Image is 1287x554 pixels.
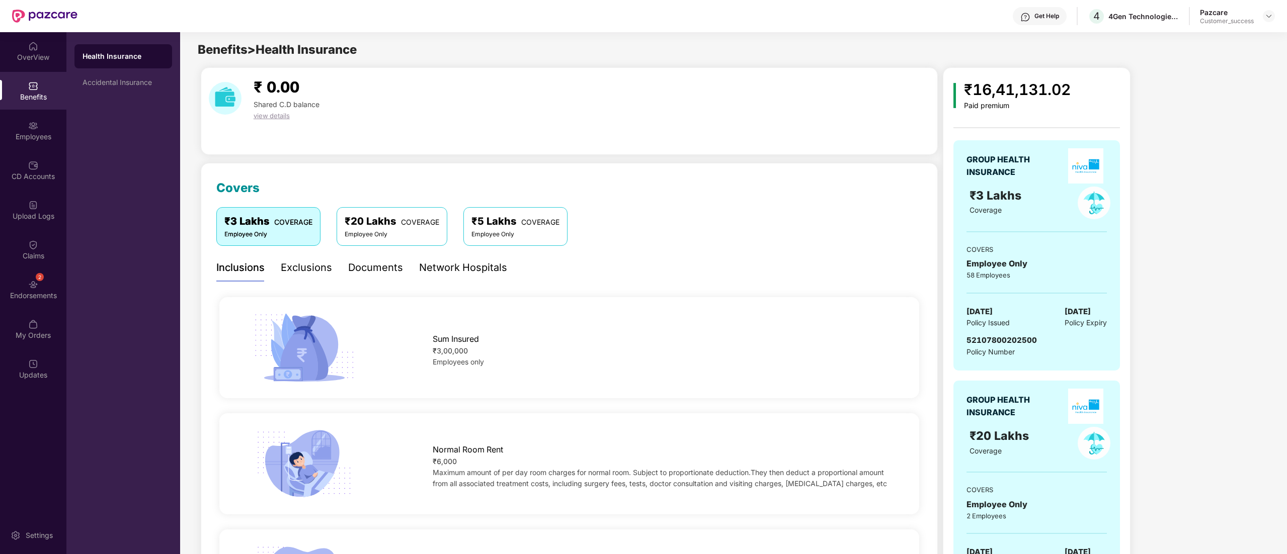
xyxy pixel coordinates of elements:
[967,244,1107,254] div: COVERS
[274,218,312,226] span: COVERAGE
[281,260,332,275] div: Exclusions
[28,81,38,91] img: svg+xml;base64,PHN2ZyBpZD0iQmVuZWZpdHMiIHhtbG5zPSJodHRwOi8vd3d3LnczLm9yZy8yMDAwL3N2ZyIgd2lkdGg9Ij...
[970,446,1002,455] span: Coverage
[970,189,1024,203] span: ₹3 Lakhs
[12,10,77,23] img: New Pazcare Logo
[1200,8,1254,17] div: Pazcare
[23,530,56,540] div: Settings
[433,468,887,488] span: Maximum amount of per day room charges for normal room. Subject to proportionate deduction.They t...
[967,347,1015,356] span: Policy Number
[433,357,484,366] span: Employees only
[967,335,1037,345] span: 52107800202500
[216,180,260,195] span: Covers
[1068,148,1103,183] img: insurerLogo
[28,319,38,329] img: svg+xml;base64,PHN2ZyBpZD0iTXlfT3JkZXJzIiBkYXRhLW5hbWU9Ik15IE9yZGVycyIgeG1sbnM9Imh0dHA6Ly93d3cudz...
[967,306,993,318] span: [DATE]
[967,485,1107,495] div: COVERS
[1108,12,1179,21] div: 4Gen Technologies Private Limited
[953,83,956,108] img: icon
[1065,306,1091,318] span: [DATE]
[345,230,439,239] div: Employee Only
[967,153,1055,178] div: GROUP HEALTH INSURANCE
[254,100,319,109] span: Shared C.D balance
[254,112,290,120] span: view details
[209,82,242,115] img: download
[521,218,559,226] span: COVERAGE
[250,310,359,386] img: icon
[348,260,403,275] div: Documents
[433,443,503,456] span: Normal Room Rent
[198,42,357,57] span: Benefits > Health Insurance
[28,200,38,210] img: svg+xml;base64,PHN2ZyBpZD0iVXBsb2FkX0xvZ3MiIGRhdGEtbmFtZT0iVXBsb2FkIExvZ3MiIHhtbG5zPSJodHRwOi8vd3...
[1034,12,1059,20] div: Get Help
[967,270,1107,280] div: 58 Employees
[36,273,44,281] div: 2
[28,359,38,369] img: svg+xml;base64,PHN2ZyBpZD0iVXBkYXRlZCIgeG1sbnM9Imh0dHA6Ly93d3cudzMub3JnLzIwMDAvc3ZnIiB3aWR0aD0iMj...
[964,78,1071,102] div: ₹16,41,131.02
[216,260,265,275] div: Inclusions
[28,41,38,51] img: svg+xml;base64,PHN2ZyBpZD0iSG9tZSIgeG1sbnM9Imh0dHA6Ly93d3cudzMub3JnLzIwMDAvc3ZnIiB3aWR0aD0iMjAiIG...
[1065,317,1107,328] span: Policy Expiry
[83,51,164,61] div: Health Insurance
[345,214,439,229] div: ₹20 Lakhs
[1020,12,1030,22] img: svg+xml;base64,PHN2ZyBpZD0iSGVscC0zMngzMiIgeG1sbnM9Imh0dHA6Ly93d3cudzMub3JnLzIwMDAvc3ZnIiB3aWR0aD...
[967,257,1107,270] div: Employee Only
[471,230,559,239] div: Employee Only
[1068,389,1103,424] img: insurerLogo
[1200,17,1254,25] div: Customer_success
[967,511,1107,521] div: 2 Employees
[419,260,507,275] div: Network Hospitals
[28,121,38,131] img: svg+xml;base64,PHN2ZyBpZD0iRW1wbG95ZWVzIiB4bWxucz0iaHR0cDovL3d3dy53My5vcmcvMjAwMC9zdmciIHdpZHRoPS...
[224,214,312,229] div: ₹3 Lakhs
[433,333,479,345] span: Sum Insured
[1265,12,1273,20] img: svg+xml;base64,PHN2ZyBpZD0iRHJvcGRvd24tMzJ4MzIiIHhtbG5zPSJodHRwOi8vd3d3LnczLm9yZy8yMDAwL3N2ZyIgd2...
[254,78,299,96] span: ₹ 0.00
[250,426,359,502] img: icon
[224,230,312,239] div: Employee Only
[28,160,38,170] img: svg+xml;base64,PHN2ZyBpZD0iQ0RfQWNjb3VudHMiIGRhdGEtbmFtZT0iQ0QgQWNjb3VudHMiIHhtbG5zPSJodHRwOi8vd3...
[471,214,559,229] div: ₹5 Lakhs
[1093,10,1100,22] span: 4
[433,456,889,467] div: ₹6,000
[401,218,439,226] span: COVERAGE
[28,240,38,250] img: svg+xml;base64,PHN2ZyBpZD0iQ2xhaW0iIHhtbG5zPSJodHRwOi8vd3d3LnczLm9yZy8yMDAwL3N2ZyIgd2lkdGg9IjIwIi...
[28,280,38,290] img: svg+xml;base64,PHN2ZyBpZD0iRW5kb3JzZW1lbnRzIiB4bWxucz0iaHR0cDovL3d3dy53My5vcmcvMjAwMC9zdmciIHdpZH...
[964,102,1071,110] div: Paid premium
[970,429,1032,443] span: ₹20 Lakhs
[11,530,21,540] img: svg+xml;base64,PHN2ZyBpZD0iU2V0dGluZy0yMHgyMCIgeG1sbnM9Imh0dHA6Ly93d3cudzMub3JnLzIwMDAvc3ZnIiB3aW...
[967,394,1055,419] div: GROUP HEALTH INSURANCE
[970,206,1002,214] span: Coverage
[1078,187,1110,219] img: policyIcon
[433,345,889,356] div: ₹3,00,000
[83,78,164,86] div: Accidental Insurance
[967,317,1010,328] span: Policy Issued
[1078,427,1110,459] img: policyIcon
[967,498,1107,511] div: Employee Only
